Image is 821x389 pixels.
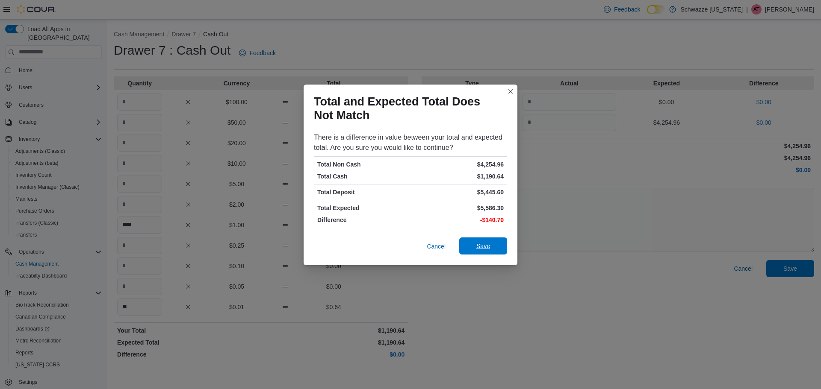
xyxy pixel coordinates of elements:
[317,204,409,212] p: Total Expected
[505,86,516,97] button: Closes this modal window
[314,132,507,153] div: There is a difference in value between your total and expected total. Are you sure you would like...
[427,242,446,251] span: Cancel
[412,188,504,196] p: $5,445.60
[459,237,507,254] button: Save
[317,216,409,224] p: Difference
[317,188,409,196] p: Total Deposit
[314,95,500,122] h1: Total and Expected Total Does Not Match
[412,204,504,212] p: $5,586.30
[412,160,504,169] p: $4,254.96
[476,242,490,250] span: Save
[423,238,449,255] button: Cancel
[412,216,504,224] p: -$140.70
[317,160,409,169] p: Total Non Cash
[412,172,504,181] p: $1,190.64
[317,172,409,181] p: Total Cash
